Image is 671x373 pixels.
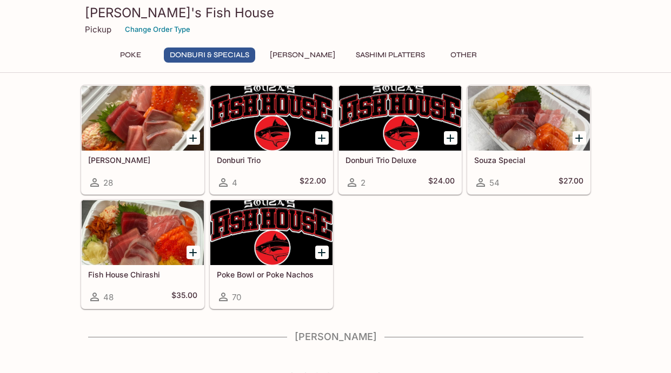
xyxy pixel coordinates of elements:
span: 54 [489,178,500,188]
h5: Poke Bowl or Poke Nachos [217,270,326,279]
h5: $27.00 [559,176,583,189]
span: 28 [103,178,113,188]
h5: $35.00 [171,290,197,303]
span: 2 [361,178,366,188]
button: Other [440,48,488,63]
a: Donburi Trio4$22.00 [210,85,333,194]
h5: Fish House Chirashi [88,270,197,279]
h5: $24.00 [428,176,455,189]
h5: [PERSON_NAME] [88,155,197,165]
button: Add Donburi Trio [315,131,329,145]
button: Add Souza Special [573,131,586,145]
button: Add Poke Bowl or Poke Nachos [315,246,329,259]
a: Souza Special54$27.00 [467,85,590,194]
div: Fish House Chirashi [82,200,204,265]
button: Poke [107,48,155,63]
h4: [PERSON_NAME] [81,331,591,343]
div: Sashimi Donburis [82,86,204,151]
span: 4 [232,178,237,188]
button: Add Fish House Chirashi [187,246,200,259]
a: Poke Bowl or Poke Nachos70 [210,200,333,309]
button: Add Sashimi Donburis [187,131,200,145]
h5: $22.00 [300,176,326,189]
button: [PERSON_NAME] [264,48,341,63]
a: Donburi Trio Deluxe2$24.00 [338,85,462,194]
h3: [PERSON_NAME]'s Fish House [85,4,587,21]
span: 48 [103,292,114,302]
h5: Souza Special [474,155,583,165]
div: Souza Special [468,86,590,151]
div: Donburi Trio [210,86,333,151]
div: Poke Bowl or Poke Nachos [210,200,333,265]
span: 70 [232,292,241,302]
a: [PERSON_NAME]28 [81,85,204,194]
button: Sashimi Platters [350,48,431,63]
p: Pickup [85,24,111,35]
div: Donburi Trio Deluxe [339,86,461,151]
h5: Donburi Trio [217,155,326,165]
button: Donburi & Specials [164,48,255,63]
h5: Donburi Trio Deluxe [346,155,455,165]
a: Fish House Chirashi48$35.00 [81,200,204,309]
button: Add Donburi Trio Deluxe [444,131,457,145]
button: Change Order Type [120,21,195,38]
